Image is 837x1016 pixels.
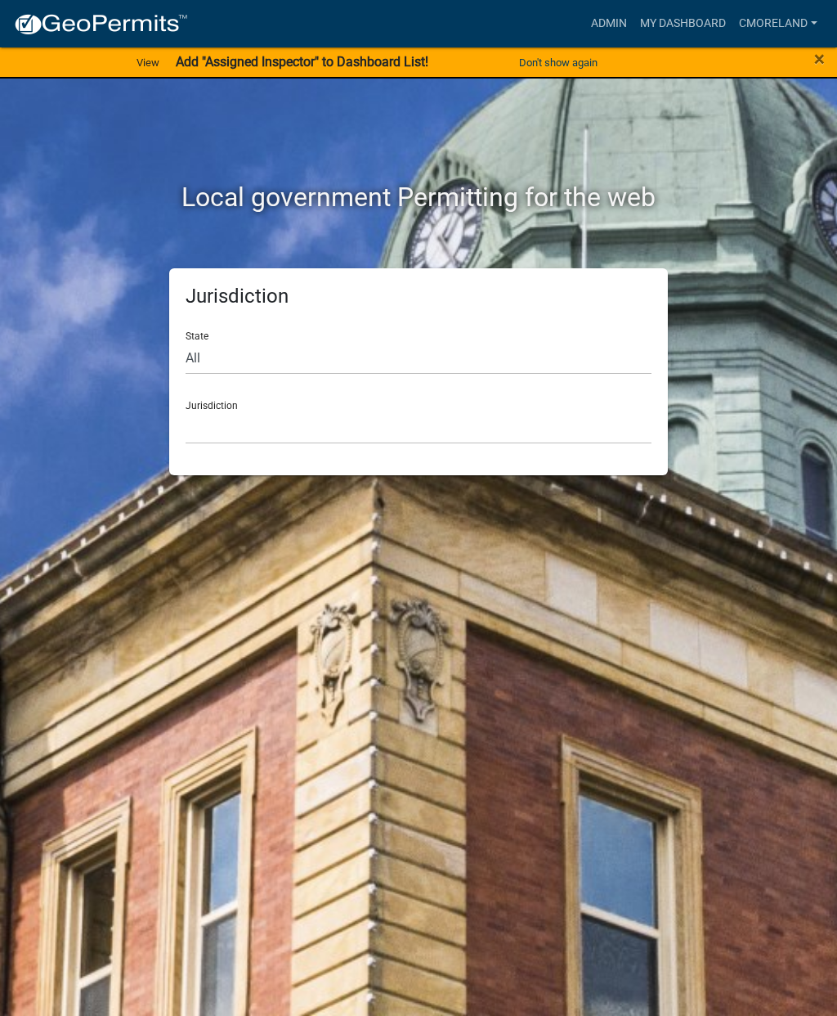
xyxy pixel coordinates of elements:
[584,8,633,39] a: Admin
[633,8,732,39] a: My Dashboard
[130,49,166,76] a: View
[814,49,825,69] button: Close
[732,8,824,39] a: cmoreland
[186,285,651,308] h5: Jurisdiction
[38,182,799,213] h2: Local government Permitting for the web
[814,47,825,70] span: ×
[176,54,428,70] strong: Add "Assigned Inspector" to Dashboard List!
[512,49,604,76] button: Don't show again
